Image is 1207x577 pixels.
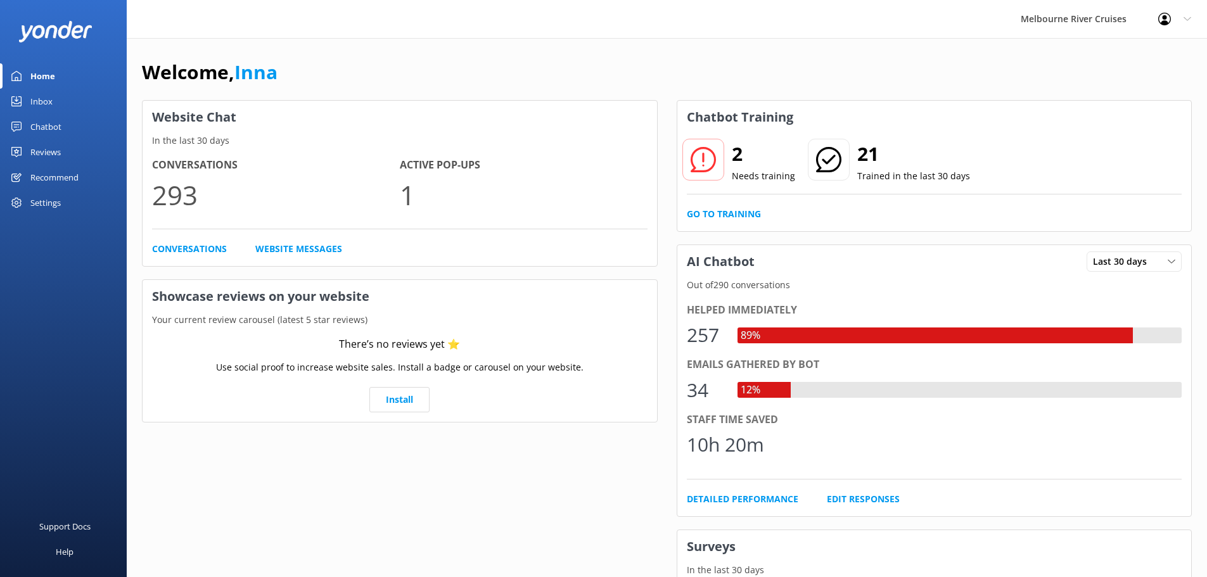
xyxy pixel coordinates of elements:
p: 293 [152,174,400,216]
div: 89% [738,327,763,344]
div: Inbox [30,89,53,114]
p: In the last 30 days [143,134,657,148]
a: Detailed Performance [687,492,798,506]
h4: Conversations [152,157,400,174]
p: Needs training [732,169,795,183]
div: Support Docs [39,514,91,539]
h2: 21 [857,139,970,169]
div: Chatbot [30,114,61,139]
p: Out of 290 conversations [677,278,1192,292]
div: Help [56,539,73,564]
div: Helped immediately [687,302,1182,319]
a: Edit Responses [827,492,900,506]
p: Trained in the last 30 days [857,169,970,183]
div: Staff time saved [687,412,1182,428]
img: yonder-white-logo.png [19,21,92,42]
div: Recommend [30,165,79,190]
p: Use social proof to increase website sales. Install a badge or carousel on your website. [216,360,584,374]
h3: Chatbot Training [677,101,803,134]
div: Home [30,63,55,89]
p: Your current review carousel (latest 5 star reviews) [143,313,657,327]
a: Install [369,387,430,412]
p: 1 [400,174,648,216]
div: Emails gathered by bot [687,357,1182,373]
a: Go to Training [687,207,761,221]
div: 12% [738,382,763,398]
p: In the last 30 days [677,563,1192,577]
div: Settings [30,190,61,215]
div: 34 [687,375,725,405]
div: Reviews [30,139,61,165]
div: 257 [687,320,725,350]
div: There’s no reviews yet ⭐ [339,336,460,353]
a: Conversations [152,242,227,256]
h3: Showcase reviews on your website [143,280,657,313]
h3: Website Chat [143,101,657,134]
a: Website Messages [255,242,342,256]
h3: Surveys [677,530,1192,563]
h4: Active Pop-ups [400,157,648,174]
h1: Welcome, [142,57,278,87]
span: Last 30 days [1093,255,1154,269]
a: Inna [234,59,278,85]
div: 10h 20m [687,429,764,460]
h2: 2 [732,139,795,169]
h3: AI Chatbot [677,245,764,278]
